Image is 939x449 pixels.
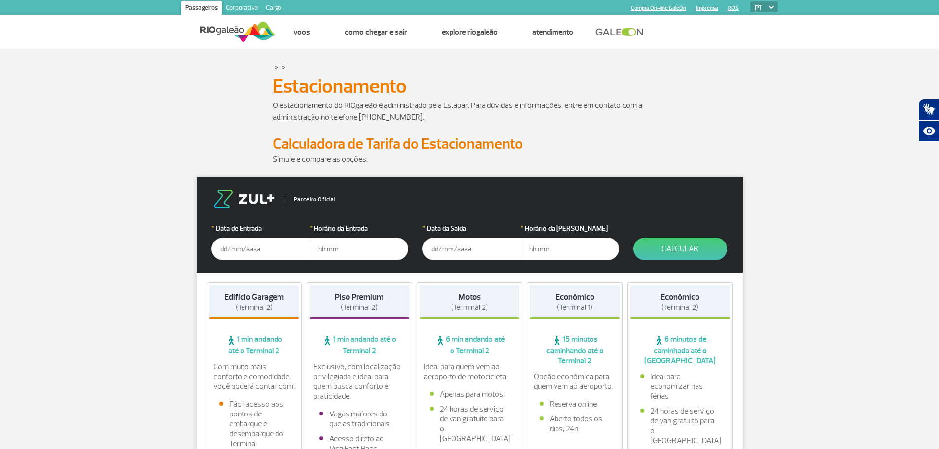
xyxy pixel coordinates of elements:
button: Calcular [633,238,727,260]
input: dd/mm/aaaa [211,238,310,260]
a: Cargo [262,1,285,17]
img: logo-zul.png [211,190,277,208]
label: Data da Saída [422,223,521,234]
strong: Econômico [661,292,699,302]
button: Abrir tradutor de língua de sinais. [918,99,939,120]
p: Opção econômica para quem vem ao aeroporto. [534,372,616,391]
li: 24 horas de serviço de van gratuito para o [GEOGRAPHIC_DATA] [430,404,510,444]
h1: Estacionamento [273,78,667,95]
span: Parceiro Oficial [285,197,336,202]
li: Apenas para motos. [430,389,510,399]
a: Atendimento [532,27,573,37]
span: 1 min andando até o Terminal 2 [209,334,299,356]
span: (Terminal 2) [341,303,378,312]
li: Vagas maiores do que as tradicionais. [319,409,399,429]
input: dd/mm/aaaa [422,238,521,260]
strong: Edifício Garagem [224,292,284,302]
label: Horário da Entrada [310,223,408,234]
p: O estacionamento do RIOgaleão é administrado pela Estapar. Para dúvidas e informações, entre em c... [273,100,667,123]
input: hh:mm [521,238,619,260]
span: (Terminal 2) [236,303,273,312]
h2: Calculadora de Tarifa do Estacionamento [273,135,667,153]
a: Compra On-line GaleOn [631,5,686,11]
a: > [275,61,278,72]
a: Passageiros [181,1,222,17]
span: 6 minutos de caminhada até o [GEOGRAPHIC_DATA] [630,334,730,366]
a: RQS [728,5,739,11]
p: Ideal para quem vem ao aeroporto de motocicleta. [424,362,516,381]
a: Como chegar e sair [345,27,407,37]
p: Exclusivo, com localização privilegiada e ideal para quem busca conforto e praticidade. [313,362,405,401]
div: Plugin de acessibilidade da Hand Talk. [918,99,939,142]
span: (Terminal 2) [451,303,488,312]
input: hh:mm [310,238,408,260]
strong: Motos [458,292,481,302]
label: Data de Entrada [211,223,310,234]
li: Fácil acesso aos pontos de embarque e desembarque do Terminal [219,399,289,449]
li: 24 horas de serviço de van gratuito para o [GEOGRAPHIC_DATA] [640,406,720,446]
a: Corporativo [222,1,262,17]
a: Imprensa [696,5,718,11]
li: Reserva online [540,399,610,409]
button: Abrir recursos assistivos. [918,120,939,142]
span: 1 min andando até o Terminal 2 [310,334,409,356]
span: 6 min andando até o Terminal 2 [420,334,520,356]
li: Ideal para economizar nas férias [640,372,720,401]
p: Com muito mais conforto e comodidade, você poderá contar com: [213,362,295,391]
strong: Piso Premium [335,292,383,302]
span: (Terminal 2) [661,303,698,312]
span: 15 minutos caminhando até o Terminal 2 [530,334,620,366]
span: (Terminal 1) [557,303,592,312]
a: Voos [293,27,310,37]
a: Explore RIOgaleão [442,27,498,37]
label: Horário da [PERSON_NAME] [521,223,619,234]
strong: Econômico [556,292,594,302]
a: > [282,61,285,72]
li: Aberto todos os dias, 24h. [540,414,610,434]
p: Simule e compare as opções. [273,153,667,165]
